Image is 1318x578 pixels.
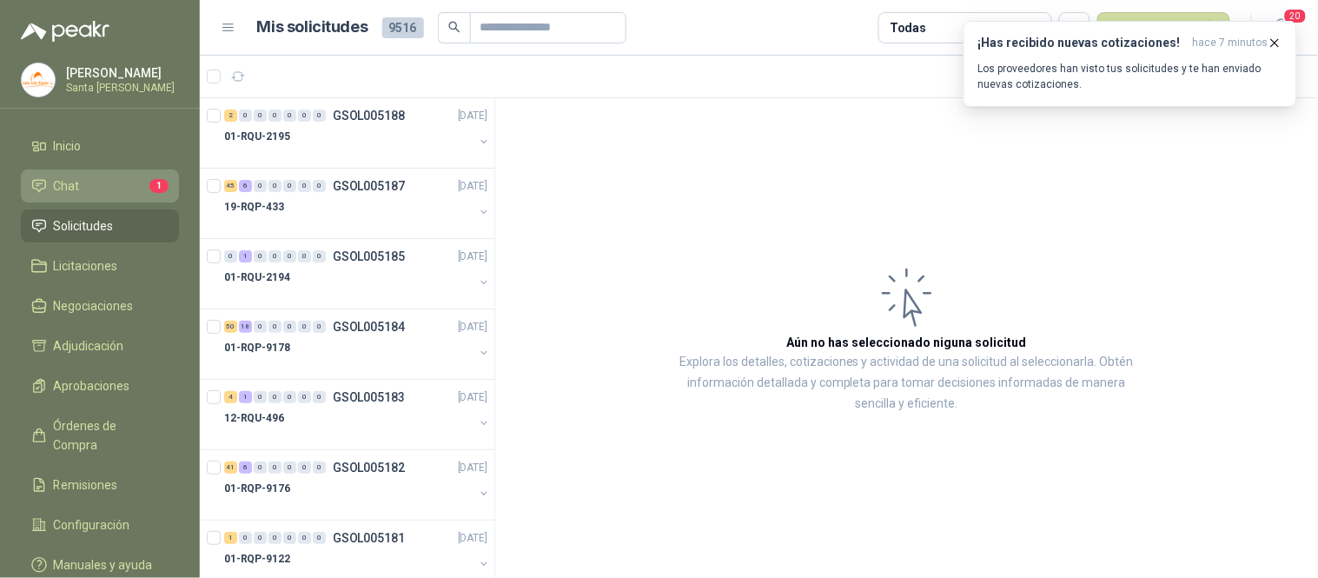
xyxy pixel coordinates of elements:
p: 01-RQP-9122 [224,551,290,568]
a: Adjudicación [21,329,179,362]
span: Solicitudes [54,216,114,236]
div: 0 [283,180,296,192]
div: 0 [268,110,281,122]
span: hace 7 minutos [1193,36,1268,50]
div: 0 [298,110,311,122]
div: 0 [283,391,296,403]
h1: Mis solicitudes [257,15,368,40]
p: [DATE] [458,389,487,406]
div: 0 [298,532,311,544]
a: Inicio [21,130,179,163]
div: 4 [224,391,237,403]
p: GSOL005181 [333,532,405,544]
p: GSOL005185 [333,250,405,262]
p: [PERSON_NAME] [66,67,175,79]
div: 0 [298,321,311,333]
div: 0 [254,532,267,544]
a: 4 1 0 0 0 0 0 GSOL005183[DATE] 12-RQU-496 [224,387,491,442]
div: 0 [254,250,267,262]
span: Negociaciones [54,296,134,316]
a: Solicitudes [21,209,179,242]
p: GSOL005182 [333,462,405,474]
div: 0 [254,462,267,474]
p: [DATE] [458,108,487,124]
div: 0 [283,462,296,474]
span: Configuración [54,515,130,535]
div: 0 [268,391,281,403]
p: GSOL005187 [333,180,405,192]
div: 0 [268,180,281,192]
span: Aprobaciones [54,376,130,395]
span: Licitaciones [54,256,118,276]
div: 0 [254,110,267,122]
div: 0 [298,180,311,192]
span: search [448,21,460,33]
button: 20 [1266,12,1297,43]
a: Negociaciones [21,289,179,322]
p: 12-RQU-496 [224,410,284,427]
div: 0 [254,321,267,333]
a: Aprobaciones [21,369,179,402]
div: 6 [239,462,252,474]
p: 01-RQU-2195 [224,129,290,145]
a: 0 1 0 0 0 0 0 GSOL005185[DATE] 01-RQU-2194 [224,246,491,302]
a: 41 6 0 0 0 0 0 GSOL005182[DATE] 01-RQP-9176 [224,457,491,513]
a: Órdenes de Compra [21,409,179,462]
div: 0 [283,321,296,333]
p: 19-RQP-433 [224,199,284,216]
a: 2 0 0 0 0 0 0 GSOL005188[DATE] 01-RQU-2195 [224,105,491,161]
div: 1 [239,391,252,403]
div: 2 [224,110,237,122]
div: 0 [268,250,281,262]
button: ¡Has recibido nuevas cotizaciones!hace 7 minutos Los proveedores han visto tus solicitudes y te h... [964,21,1297,107]
div: 0 [313,532,326,544]
div: 0 [313,391,326,403]
div: 6 [239,180,252,192]
h3: Aún no has seleccionado niguna solicitud [787,333,1027,352]
span: 20 [1283,8,1308,24]
span: Remisiones [54,475,118,495]
h3: ¡Has recibido nuevas cotizaciones! [978,36,1186,50]
div: 0 [283,532,296,544]
div: 0 [268,532,281,544]
div: 0 [313,110,326,122]
div: 0 [283,110,296,122]
div: 0 [298,391,311,403]
p: Explora los detalles, cotizaciones y actividad de una solicitud al seleccionarla. Obtén informaci... [669,352,1144,415]
span: Chat [54,176,80,196]
div: 1 [239,250,252,262]
div: 0 [268,321,281,333]
button: Nueva solicitud [1097,12,1230,43]
div: 0 [313,180,326,192]
p: [DATE] [458,319,487,336]
div: 0 [254,391,267,403]
div: 0 [298,250,311,262]
p: [DATE] [458,249,487,265]
img: Logo peakr [21,21,109,42]
div: 0 [298,462,311,474]
span: Inicio [54,136,82,156]
a: 45 6 0 0 0 0 0 GSOL005187[DATE] 19-RQP-433 [224,176,491,231]
p: 01-RQU-2194 [224,269,290,286]
p: 01-RQP-9178 [224,340,290,356]
p: Santa [PERSON_NAME] [66,83,175,93]
div: 45 [224,180,237,192]
p: GSOL005188 [333,110,405,122]
div: 0 [254,180,267,192]
span: Manuales y ayuda [54,555,153,575]
a: Chat1 [21,169,179,203]
div: 0 [313,321,326,333]
p: GSOL005184 [333,321,405,333]
div: 0 [239,110,252,122]
div: 18 [239,321,252,333]
p: [DATE] [458,460,487,476]
div: 41 [224,462,237,474]
div: 0 [239,532,252,544]
div: 0 [313,250,326,262]
a: Configuración [21,508,179,541]
span: 9516 [382,17,424,38]
span: 1 [149,179,169,193]
div: 0 [283,250,296,262]
img: Company Logo [22,63,55,96]
a: 50 18 0 0 0 0 0 GSOL005184[DATE] 01-RQP-9178 [224,316,491,372]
